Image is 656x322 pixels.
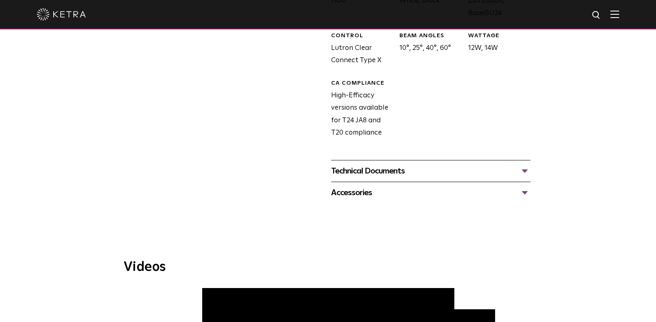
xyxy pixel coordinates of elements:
[331,186,530,199] div: Accessories
[591,10,602,20] img: search icon
[393,32,462,67] div: 10°, 25°, 40°, 60°
[325,79,393,140] div: High-Efficacy versions available for T24 JA8 and T20 compliance
[331,32,393,40] div: CONTROL
[331,79,393,88] div: CA Compliance
[331,164,530,178] div: Technical Documents
[462,32,530,67] div: 12W, 14W
[124,261,533,274] h3: Videos
[399,32,462,40] div: BEAM ANGLES
[610,10,619,18] img: Hamburger%20Nav.svg
[325,32,393,67] div: Lutron Clear Connect Type X
[468,32,530,40] div: WATTAGE
[37,8,86,20] img: ketra-logo-2019-white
